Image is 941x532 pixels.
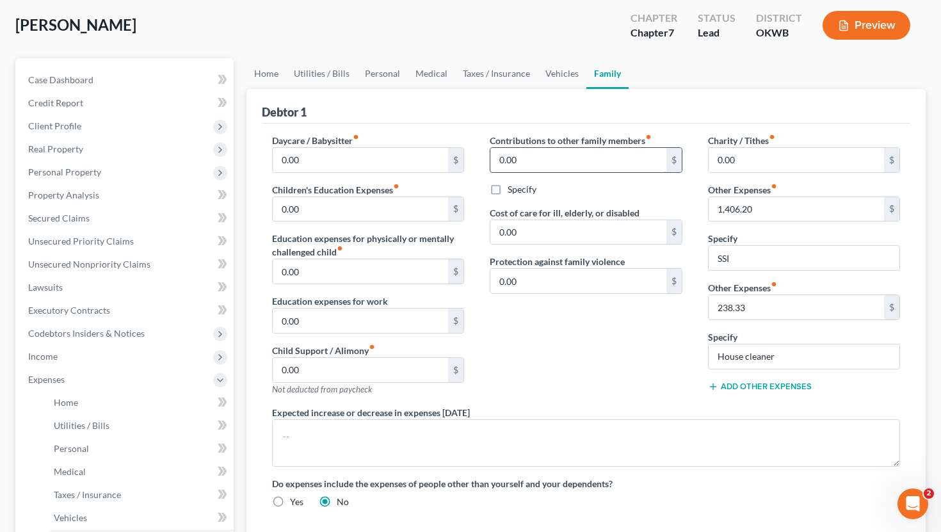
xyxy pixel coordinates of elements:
input: Specify... [709,246,900,270]
span: Case Dashboard [28,74,93,85]
label: Charity / Tithes [708,134,775,147]
a: Executory Contracts [18,299,234,322]
label: Expected increase or decrease in expenses [DATE] [272,406,470,419]
span: Taxes / Insurance [54,489,121,500]
a: Family [586,58,629,89]
i: fiber_manual_record [771,281,777,287]
label: Do expenses include the expenses of people other than yourself and your dependents? [272,477,901,490]
input: -- [490,148,666,172]
label: Contributions to other family members [490,134,652,147]
a: Personal [44,437,234,460]
span: Secured Claims [28,213,90,223]
i: fiber_manual_record [369,344,375,350]
a: Home [246,58,286,89]
input: -- [273,309,449,333]
label: Child Support / Alimony [272,344,375,357]
span: Executory Contracts [28,305,110,316]
i: fiber_manual_record [337,245,343,252]
iframe: Intercom live chat [897,488,928,519]
a: Unsecured Nonpriority Claims [18,253,234,276]
span: Real Property [28,143,83,154]
a: Taxes / Insurance [44,483,234,506]
label: Education expenses for work [272,294,388,308]
span: Lawsuits [28,282,63,293]
a: Vehicles [538,58,586,89]
input: -- [709,295,885,319]
span: 2 [924,488,934,499]
span: Unsecured Nonpriority Claims [28,259,150,270]
i: fiber_manual_record [353,134,359,140]
label: Children's Education Expenses [272,183,399,197]
label: Specify [508,183,536,196]
span: Medical [54,466,86,477]
label: Protection against family violence [490,255,625,268]
input: -- [273,197,449,222]
div: $ [448,358,463,382]
div: $ [448,148,463,172]
span: Credit Report [28,97,83,108]
a: Vehicles [44,506,234,529]
div: $ [884,295,899,319]
a: Medical [44,460,234,483]
label: Other Expenses [708,281,777,294]
span: Income [28,351,58,362]
a: Property Analysis [18,184,234,207]
div: $ [448,197,463,222]
span: Personal Property [28,166,101,177]
i: fiber_manual_record [769,134,775,140]
input: -- [273,259,449,284]
a: Credit Report [18,92,234,115]
label: Specify [708,232,737,245]
input: -- [709,148,885,172]
a: Medical [408,58,455,89]
a: Unsecured Priority Claims [18,230,234,253]
i: fiber_manual_record [771,183,777,189]
input: -- [273,148,449,172]
a: Home [44,391,234,414]
div: Chapter [631,11,677,26]
input: -- [273,358,449,382]
label: Education expenses for physically or mentally challenged child [272,232,465,259]
input: -- [490,220,666,245]
i: fiber_manual_record [393,183,399,189]
label: Other Expenses [708,183,777,197]
i: fiber_manual_record [645,134,652,140]
a: Utilities / Bills [44,414,234,437]
div: $ [448,259,463,284]
span: Codebtors Insiders & Notices [28,328,145,339]
div: District [756,11,802,26]
a: Personal [357,58,408,89]
div: $ [448,309,463,333]
span: Utilities / Bills [54,420,109,431]
span: [PERSON_NAME] [15,15,136,34]
div: Lead [698,26,736,40]
span: Property Analysis [28,189,99,200]
label: No [337,496,349,508]
label: Yes [290,496,303,508]
span: Vehicles [54,512,87,523]
label: Specify [708,330,737,344]
span: Personal [54,443,89,454]
a: Lawsuits [18,276,234,299]
a: Taxes / Insurance [455,58,538,89]
input: -- [490,269,666,293]
div: $ [666,269,682,293]
a: Secured Claims [18,207,234,230]
div: $ [884,148,899,172]
div: $ [666,220,682,245]
div: Status [698,11,736,26]
div: $ [884,197,899,222]
span: Unsecured Priority Claims [28,236,134,246]
a: Utilities / Bills [286,58,357,89]
label: Daycare / Babysitter [272,134,359,147]
span: Home [54,397,78,408]
input: Specify... [709,344,900,369]
input: -- [709,197,885,222]
div: Chapter [631,26,677,40]
button: Preview [823,11,910,40]
span: Not deducted from paycheck [272,384,372,394]
span: 7 [668,26,674,38]
div: Debtor 1 [262,104,307,120]
span: Expenses [28,374,65,385]
div: OKWB [756,26,802,40]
